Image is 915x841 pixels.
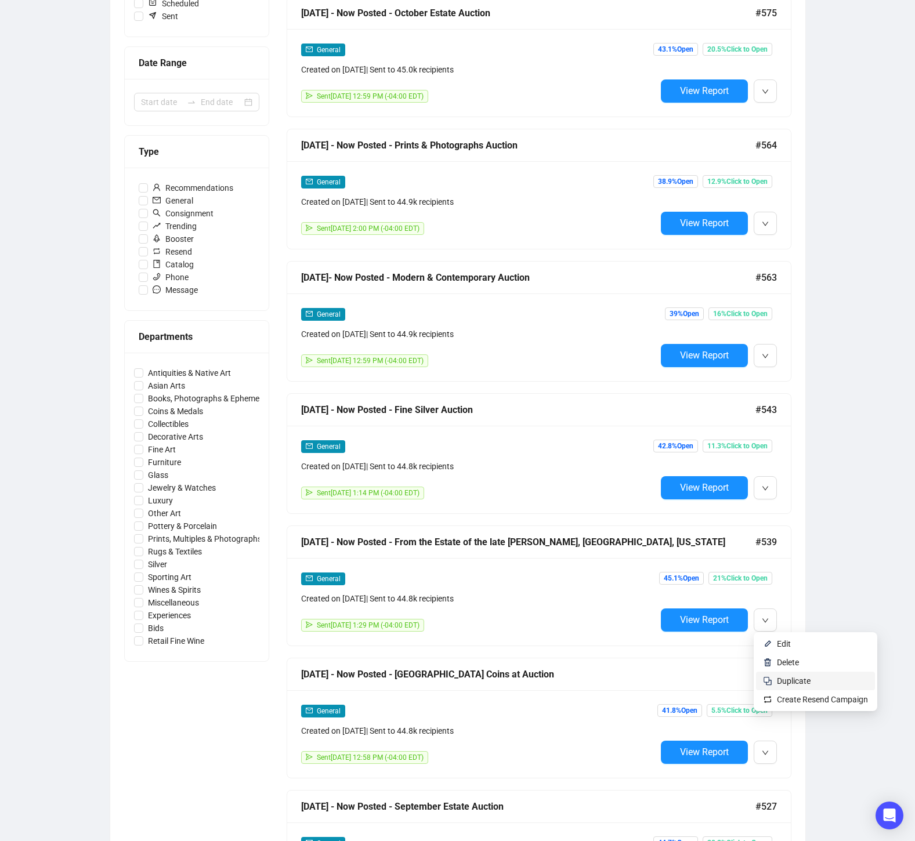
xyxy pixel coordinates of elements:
[141,96,182,108] input: Start date
[708,307,772,320] span: 16% Click to Open
[143,443,180,456] span: Fine Art
[148,271,193,284] span: Phone
[317,575,341,583] span: General
[148,220,201,233] span: Trending
[301,328,656,340] div: Created on [DATE] | Sent to 44.9k recipients
[148,245,197,258] span: Resend
[287,658,791,778] a: [DATE] - Now Posted - [GEOGRAPHIC_DATA] Coins at Auction#530mailGeneralCreated on [DATE]| Sent to...
[153,234,161,242] span: rocket
[143,545,207,558] span: Rugs & Textiles
[703,43,772,56] span: 20.5% Click to Open
[306,753,313,760] span: send
[148,284,202,296] span: Message
[143,520,222,532] span: Pottery & Porcelain
[143,635,209,647] span: Retail Fine Wine
[703,175,772,188] span: 12.9% Click to Open
[287,261,791,382] a: [DATE]- Now Posted - Modern & Contemporary Auction#563mailGeneralCreated on [DATE]| Sent to 44.9k...
[317,46,341,54] span: General
[306,621,313,628] span: send
[301,667,755,681] div: [DATE] - Now Posted - [GEOGRAPHIC_DATA] Coins at Auction
[187,97,196,107] span: swap-right
[707,704,772,717] span: 5.5% Click to Open
[317,489,419,497] span: Sent [DATE] 1:14 PM (-04:00 EDT)
[777,695,868,704] span: Create Resend Campaign
[653,43,698,56] span: 43.1% Open
[661,212,748,235] button: View Report
[187,97,196,107] span: to
[143,532,266,545] span: Prints, Multiples & Photographs
[153,196,161,204] span: mail
[762,749,769,756] span: down
[762,220,769,227] span: down
[755,403,777,417] span: #543
[306,92,313,99] span: send
[301,403,755,417] div: [DATE] - Now Posted - Fine Silver Auction
[680,614,729,625] span: View Report
[653,440,698,452] span: 42.8% Open
[287,129,791,249] a: [DATE] - Now Posted - Prints & Photographs Auction#564mailGeneralCreated on [DATE]| Sent to 44.9k...
[777,639,791,648] span: Edit
[680,217,729,229] span: View Report
[301,592,656,605] div: Created on [DATE] | Sent to 44.8k recipients
[661,476,748,499] button: View Report
[153,247,161,255] span: retweet
[148,207,218,220] span: Consignment
[317,443,341,451] span: General
[777,676,811,686] span: Duplicate
[755,6,777,20] span: #575
[762,88,769,95] span: down
[763,695,772,704] img: retweet.svg
[680,746,729,757] span: View Report
[777,658,799,667] span: Delete
[665,307,704,320] span: 39% Open
[763,658,772,667] img: svg+xml;base64,PHN2ZyB4bWxucz0iaHR0cDovL3d3dy53My5vcmcvMjAwMC9zdmciIHhtbG5zOnhsaW5rPSJodHRwOi8vd3...
[762,485,769,492] span: down
[680,85,729,96] span: View Report
[306,443,313,449] span: mail
[143,571,196,583] span: Sporting Art
[680,482,729,493] span: View Report
[661,79,748,103] button: View Report
[301,724,656,737] div: Created on [DATE] | Sent to 44.8k recipients
[755,270,777,285] span: #563
[143,494,178,507] span: Luxury
[143,456,186,469] span: Furniture
[153,183,161,191] span: user
[317,224,419,233] span: Sent [DATE] 2:00 PM (-04:00 EDT)
[143,379,190,392] span: Asian Arts
[755,799,777,814] span: #527
[148,258,198,271] span: Catalog
[755,535,777,549] span: #539
[317,357,424,365] span: Sent [DATE] 12:59 PM (-04:00 EDT)
[306,224,313,231] span: send
[148,233,198,245] span: Booster
[653,175,698,188] span: 38.9% Open
[661,344,748,367] button: View Report
[143,481,220,494] span: Jewelry & Watches
[317,310,341,318] span: General
[306,575,313,582] span: mail
[680,350,729,361] span: View Report
[703,440,772,452] span: 11.3% Click to Open
[301,535,755,549] div: [DATE] - Now Posted - From the Estate of the late [PERSON_NAME], [GEOGRAPHIC_DATA], [US_STATE]
[143,10,183,23] span: Sent
[876,802,903,829] div: Open Intercom Messenger
[143,469,173,481] span: Glass
[139,56,255,70] div: Date Range
[143,622,168,635] span: Bids
[317,92,424,100] span: Sent [DATE] 12:59 PM (-04:00 EDT)
[301,63,656,76] div: Created on [DATE] | Sent to 45.0k recipients
[139,329,255,344] div: Departments
[306,46,313,53] span: mail
[143,367,236,379] span: Antiquities & Native Art
[143,392,272,405] span: Books, Photographs & Ephemera
[301,6,755,20] div: [DATE] - Now Posted - October Estate Auction
[657,704,702,717] span: 41.8% Open
[659,572,704,585] span: 45.1% Open
[306,310,313,317] span: mail
[661,608,748,632] button: View Report
[755,138,777,153] span: #564
[762,617,769,624] span: down
[317,178,341,186] span: General
[143,609,196,622] span: Experiences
